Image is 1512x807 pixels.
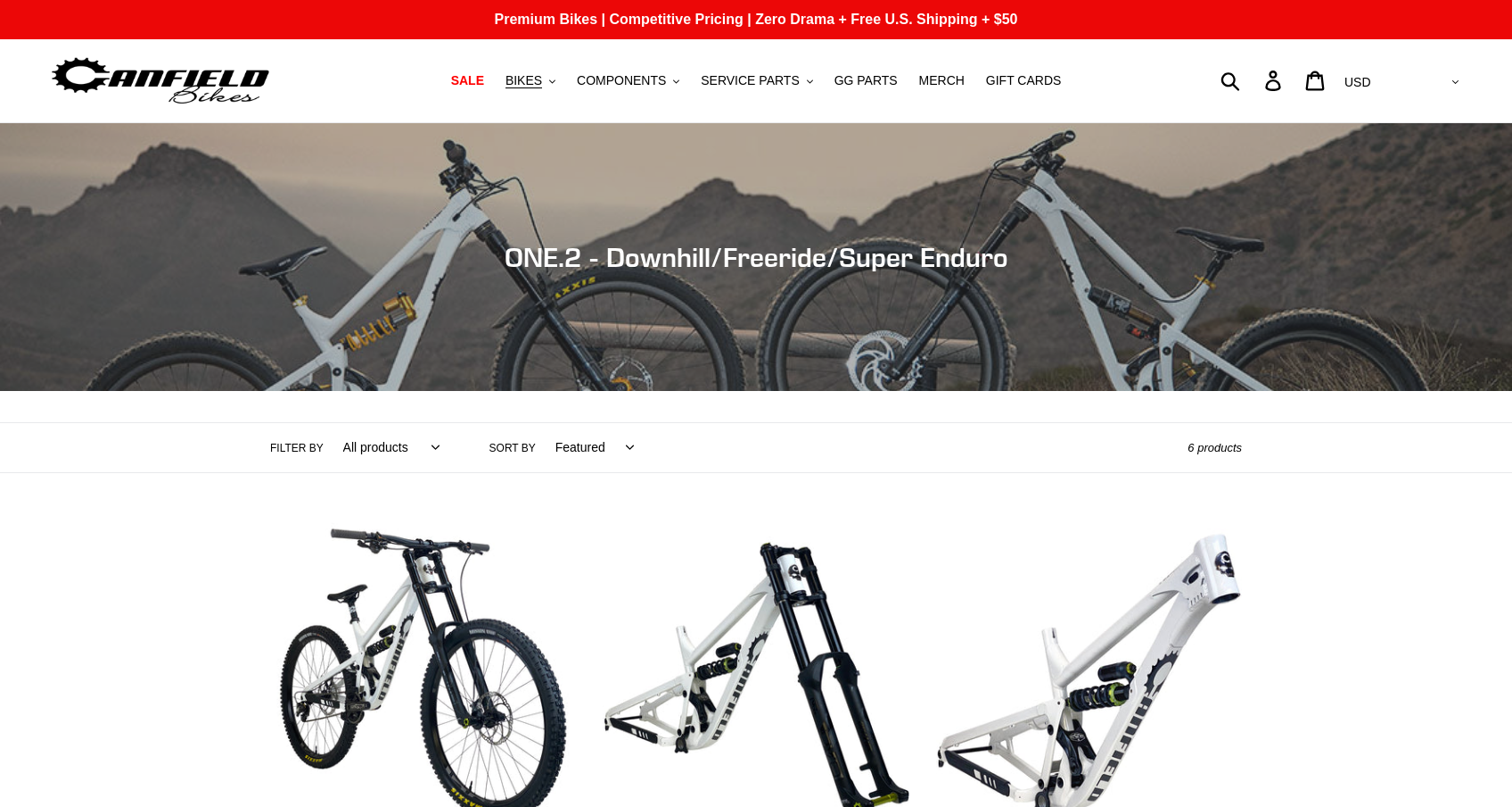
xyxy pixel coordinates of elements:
label: Filter by [270,440,324,456]
span: GG PARTS [834,73,898,88]
button: COMPONENTS [568,69,688,93]
span: GIFT CARDS [986,73,1062,88]
span: SALE [451,73,484,88]
span: SERVICE PARTS [701,73,799,88]
img: Canfield Bikes [49,53,272,109]
span: BIKES [505,73,542,88]
span: MERCH [919,73,965,88]
label: Sort by [489,440,536,456]
a: SALE [442,69,493,93]
span: 6 products [1187,441,1242,454]
span: COMPONENTS [577,73,666,88]
button: SERVICE PARTS [692,69,821,93]
button: BIKES [497,69,564,93]
a: GIFT CARDS [977,69,1071,93]
a: MERCH [910,69,974,93]
span: ONE.2 - Downhill/Freeride/Super Enduro [505,241,1008,273]
input: Search [1230,61,1276,100]
a: GG PARTS [826,69,907,93]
